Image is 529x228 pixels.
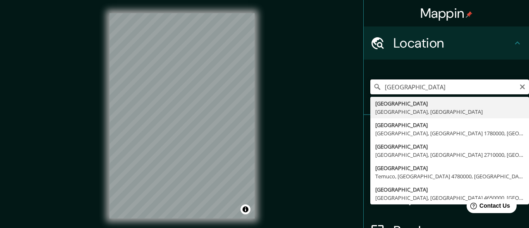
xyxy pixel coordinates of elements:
div: [GEOGRAPHIC_DATA] [375,164,524,172]
div: [GEOGRAPHIC_DATA] [375,185,524,194]
button: Clear [519,82,526,90]
div: [GEOGRAPHIC_DATA], [GEOGRAPHIC_DATA] [375,108,524,116]
div: [GEOGRAPHIC_DATA], [GEOGRAPHIC_DATA] 2710000, [GEOGRAPHIC_DATA] [375,151,524,159]
div: Location [364,26,529,60]
input: Pick your city or area [370,79,529,94]
div: [GEOGRAPHIC_DATA], [GEOGRAPHIC_DATA] 1780000, [GEOGRAPHIC_DATA] [375,129,524,137]
div: [GEOGRAPHIC_DATA] [375,99,524,108]
canvas: Map [110,13,255,218]
button: Toggle attribution [241,204,250,214]
div: Style [364,148,529,181]
div: Layout [364,181,529,214]
h4: Layout [393,190,512,206]
div: [GEOGRAPHIC_DATA], [GEOGRAPHIC_DATA] 4650000, [GEOGRAPHIC_DATA] [375,194,524,202]
h4: Location [393,35,512,51]
h4: Mappin [420,5,473,22]
iframe: Help widget launcher [455,196,520,219]
div: [GEOGRAPHIC_DATA] [375,121,524,129]
div: Temuco, [GEOGRAPHIC_DATA] 4780000, [GEOGRAPHIC_DATA] [375,172,524,180]
div: Pins [364,115,529,148]
div: [GEOGRAPHIC_DATA] [375,142,524,151]
img: pin-icon.png [466,11,472,18]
